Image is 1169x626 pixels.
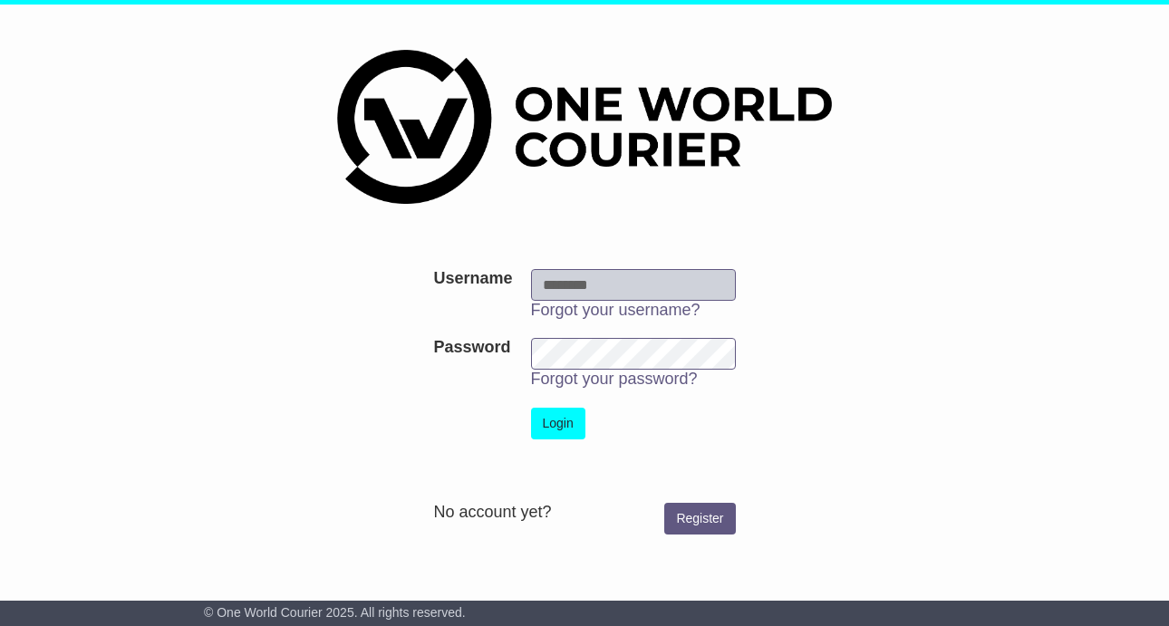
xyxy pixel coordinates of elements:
[664,503,735,535] a: Register
[531,370,698,388] a: Forgot your password?
[433,338,510,358] label: Password
[337,50,832,204] img: One World
[433,269,512,289] label: Username
[204,605,466,620] span: © One World Courier 2025. All rights reserved.
[433,503,735,523] div: No account yet?
[531,408,585,439] button: Login
[531,301,700,319] a: Forgot your username?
